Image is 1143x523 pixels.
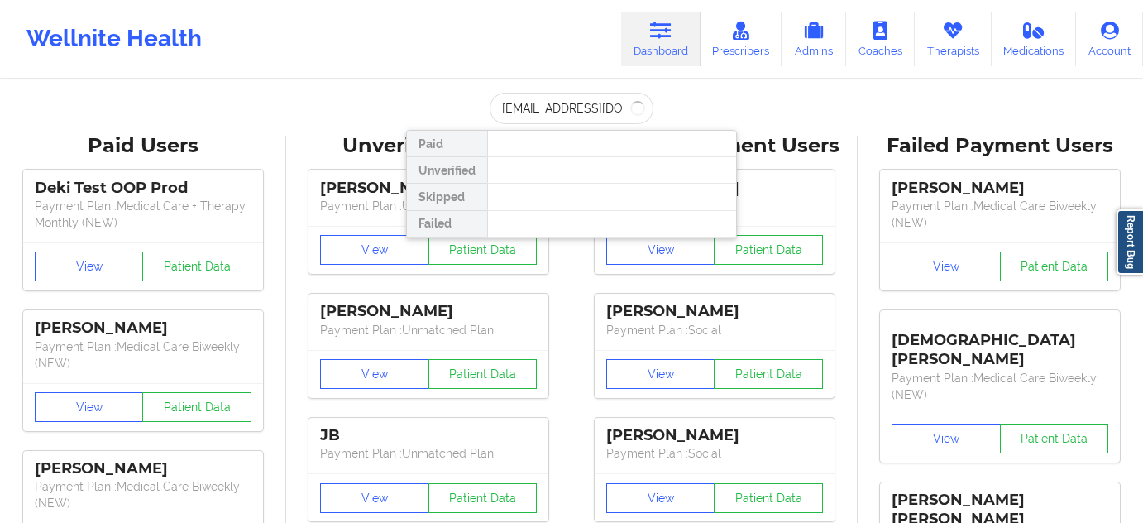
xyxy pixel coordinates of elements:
[621,12,701,66] a: Dashboard
[320,445,537,462] p: Payment Plan : Unmatched Plan
[320,426,537,445] div: JB
[992,12,1077,66] a: Medications
[915,12,992,66] a: Therapists
[606,359,715,389] button: View
[407,157,487,184] div: Unverified
[320,302,537,321] div: [PERSON_NAME]
[606,302,823,321] div: [PERSON_NAME]
[320,198,537,214] p: Payment Plan : Unmatched Plan
[428,483,538,513] button: Patient Data
[142,252,251,281] button: Patient Data
[320,179,537,198] div: [PERSON_NAME]
[407,184,487,210] div: Skipped
[892,252,1001,281] button: View
[1000,424,1109,453] button: Patient Data
[320,359,429,389] button: View
[1000,252,1109,281] button: Patient Data
[1076,12,1143,66] a: Account
[142,392,251,422] button: Patient Data
[606,235,715,265] button: View
[35,392,144,422] button: View
[892,179,1108,198] div: [PERSON_NAME]
[701,12,782,66] a: Prescribers
[35,319,251,338] div: [PERSON_NAME]
[35,198,251,231] p: Payment Plan : Medical Care + Therapy Monthly (NEW)
[320,322,537,338] p: Payment Plan : Unmatched Plan
[320,235,429,265] button: View
[892,319,1108,369] div: [DEMOGRAPHIC_DATA][PERSON_NAME]
[714,359,823,389] button: Patient Data
[714,483,823,513] button: Patient Data
[12,133,275,159] div: Paid Users
[407,211,487,238] div: Failed
[35,478,251,511] p: Payment Plan : Medical Care Biweekly (NEW)
[606,322,823,338] p: Payment Plan : Social
[298,133,561,159] div: Unverified Users
[606,445,823,462] p: Payment Plan : Social
[428,235,538,265] button: Patient Data
[320,483,429,513] button: View
[714,235,823,265] button: Patient Data
[1117,209,1143,275] a: Report Bug
[35,459,251,478] div: [PERSON_NAME]
[35,179,251,198] div: Deki Test OOP Prod
[892,198,1108,231] p: Payment Plan : Medical Care Biweekly (NEW)
[35,252,144,281] button: View
[606,483,715,513] button: View
[892,424,1001,453] button: View
[428,359,538,389] button: Patient Data
[782,12,846,66] a: Admins
[606,426,823,445] div: [PERSON_NAME]
[846,12,915,66] a: Coaches
[407,131,487,157] div: Paid
[869,133,1132,159] div: Failed Payment Users
[35,338,251,372] p: Payment Plan : Medical Care Biweekly (NEW)
[892,370,1108,403] p: Payment Plan : Medical Care Biweekly (NEW)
